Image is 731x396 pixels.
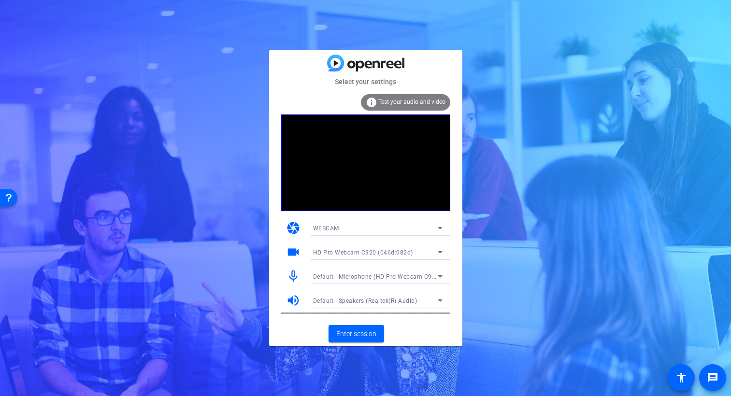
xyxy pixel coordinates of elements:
span: Default - Microphone (HD Pro Webcam C920) (046d:082d) [313,272,478,280]
mat-icon: videocam [286,245,301,259]
mat-icon: message [707,372,718,383]
mat-icon: volume_up [286,293,301,308]
span: Enter session [336,329,376,339]
mat-icon: info [366,97,377,108]
button: Enter session [329,325,384,342]
mat-card-subtitle: Select your settings [269,76,462,87]
img: blue-gradient.svg [327,55,404,71]
span: WEBCAM [313,225,339,232]
mat-icon: accessibility [675,372,687,383]
span: Test your audio and video [378,99,445,105]
mat-icon: mic_none [286,269,301,283]
span: HD Pro Webcam C920 (046d:082d) [313,249,413,256]
mat-icon: camera [286,221,301,235]
span: Default - Speakers (Realtek(R) Audio) [313,297,417,304]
